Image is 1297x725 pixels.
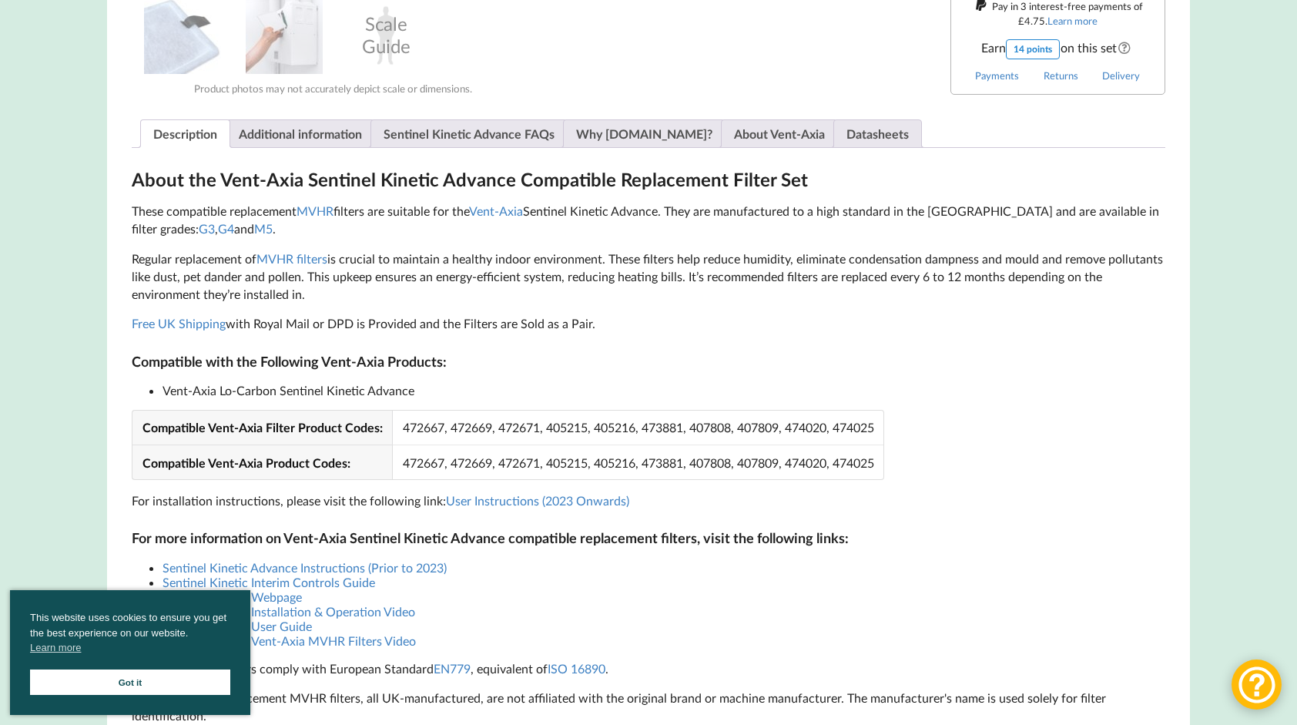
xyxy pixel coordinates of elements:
a: How To Replace Vent-Axia MVHR Filters Video [163,633,416,648]
span: This website uses cookies to ensure you get the best experience on our website. [30,610,230,660]
div: 4.75 [1018,15,1045,27]
div: cookieconsent [10,590,250,715]
a: Sentinel Kinetic Advance FAQs [384,120,555,147]
p: These compatible replacement filters are suitable for the Sentinel Kinetic Advance. They are manu... [132,203,1165,238]
a: cookies - Learn more [30,640,81,656]
li: Vent-Axia Lo-Carbon Sentinel Kinetic Advance [163,383,1165,398]
p: Our compatible replacement MVHR filters, all UK-manufactured, are not affiliated with the origina... [132,690,1165,725]
a: Sentinel Kinetic Installation & Operation Video [163,604,415,619]
a: Sentinel Kinetic Interim Controls Guide [163,575,375,589]
span: £ [1018,15,1024,27]
a: Vent-Axia [469,203,523,218]
a: Delivery [1102,69,1140,82]
a: MVHR filters [256,251,327,266]
a: MVHR [297,203,333,218]
h2: About the Vent-Axia Sentinel Kinetic Advance Compatible Replacement Filter Set [132,168,1165,192]
p: All of our MVHR filters comply with European Standard , equivalent of . [132,660,1165,678]
p: Regular replacement of is crucial to maintain a healthy indoor environment. These filters help re... [132,250,1165,304]
td: Compatible Vent-Axia Filter Product Codes: [132,411,392,445]
div: Product photos may not accurately depict scale or dimensions. [132,82,535,95]
a: Sentinel Kinetic Webpage [163,589,302,604]
a: Sentinel Kinetic Advance Instructions (Prior to 2023) [163,560,447,575]
td: 472667, 472669, 472671, 405215, 405216, 473881, 407808, 407809, 474020, 474025 [392,445,883,479]
a: Why [DOMAIN_NAME]? [576,120,712,147]
a: Returns [1044,69,1078,82]
td: Compatible Vent-Axia Product Codes: [132,445,392,479]
td: 472667, 472669, 472671, 405215, 405216, 473881, 407808, 407809, 474020, 474025 [392,411,883,445]
p: with Royal Mail or DPD is Provided and the Filters are Sold as a Pair. [132,315,1165,333]
a: Payments [975,69,1019,82]
span: Earn on this set [964,39,1152,59]
a: M5 [254,221,273,236]
a: G3 [199,221,215,236]
div: 14 points [1006,39,1060,59]
a: EN779 [434,661,471,676]
a: ISO 16890 [548,661,605,676]
h3: Compatible with the Following Vent-Axia Products: [132,353,1165,371]
a: About Vent-Axia [734,120,825,147]
a: Description [153,120,217,147]
a: Free UK Shipping [132,316,226,331]
a: User Instructions (2023 Onwards) [446,493,629,508]
a: Learn more [1047,15,1098,27]
a: Datasheets [846,120,909,147]
a: Additional information [239,120,362,147]
h3: For more information on Vent-Axia Sentinel Kinetic Advance compatible replacement filters, visit ... [132,529,1165,547]
a: Got it cookie [30,670,230,695]
a: G4 [218,221,234,236]
p: For installation instructions, please visit the following link: [132,492,1165,510]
